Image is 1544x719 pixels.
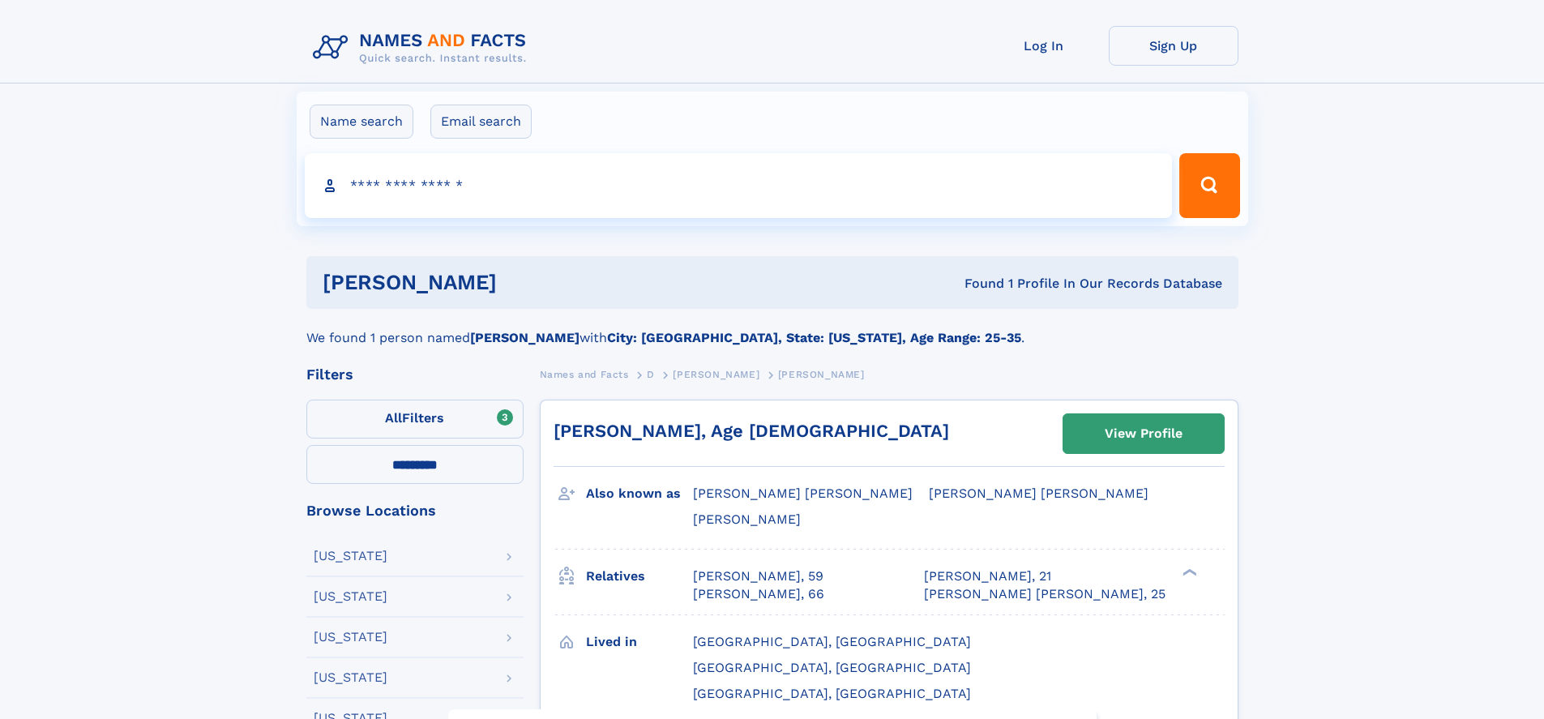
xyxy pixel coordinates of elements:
[673,369,759,380] span: [PERSON_NAME]
[306,26,540,70] img: Logo Names and Facts
[305,153,1173,218] input: search input
[924,567,1051,585] a: [PERSON_NAME], 21
[929,486,1148,501] span: [PERSON_NAME] [PERSON_NAME]
[693,634,971,649] span: [GEOGRAPHIC_DATA], [GEOGRAPHIC_DATA]
[306,309,1238,348] div: We found 1 person named with .
[314,550,387,563] div: [US_STATE]
[586,563,693,590] h3: Relatives
[323,272,731,293] h1: [PERSON_NAME]
[540,364,629,384] a: Names and Facts
[470,330,580,345] b: [PERSON_NAME]
[306,367,524,382] div: Filters
[693,660,971,675] span: [GEOGRAPHIC_DATA], [GEOGRAPHIC_DATA]
[693,686,971,701] span: [GEOGRAPHIC_DATA], [GEOGRAPHIC_DATA]
[979,26,1109,66] a: Log In
[730,275,1222,293] div: Found 1 Profile In Our Records Database
[778,369,865,380] span: [PERSON_NAME]
[314,631,387,644] div: [US_STATE]
[430,105,532,139] label: Email search
[314,590,387,603] div: [US_STATE]
[306,400,524,439] label: Filters
[1178,567,1198,577] div: ❯
[693,585,824,603] a: [PERSON_NAME], 66
[306,503,524,518] div: Browse Locations
[554,421,949,441] a: [PERSON_NAME], Age [DEMOGRAPHIC_DATA]
[1063,414,1224,453] a: View Profile
[693,486,913,501] span: [PERSON_NAME] [PERSON_NAME]
[586,628,693,656] h3: Lived in
[647,369,655,380] span: D
[607,330,1021,345] b: City: [GEOGRAPHIC_DATA], State: [US_STATE], Age Range: 25-35
[647,364,655,384] a: D
[586,480,693,507] h3: Also known as
[314,671,387,684] div: [US_STATE]
[673,364,759,384] a: [PERSON_NAME]
[924,585,1165,603] a: [PERSON_NAME] [PERSON_NAME], 25
[693,511,801,527] span: [PERSON_NAME]
[1109,26,1238,66] a: Sign Up
[1105,415,1183,452] div: View Profile
[1179,153,1239,218] button: Search Button
[693,567,823,585] a: [PERSON_NAME], 59
[310,105,413,139] label: Name search
[385,410,402,426] span: All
